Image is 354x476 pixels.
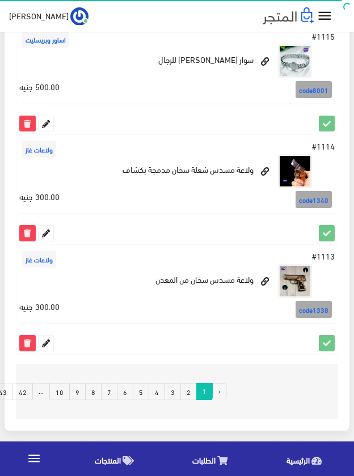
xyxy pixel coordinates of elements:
[260,444,354,473] a: الرئيسية
[180,383,197,400] a: 2
[312,248,335,264] span: #1113
[16,25,338,135] td: سوار [PERSON_NAME] للرجال
[165,383,181,400] a: 3
[296,191,332,208] span: code1340
[95,453,121,467] span: المنتجات
[22,250,56,267] span: ولاعات غاز
[69,383,86,400] a: 9
[196,383,213,398] span: 1
[49,383,70,400] a: 10
[317,8,333,24] i: 
[16,244,338,354] td: ولاعة مسدس سخان من المعدن
[312,28,335,44] span: #1115
[278,264,312,298] img: olaaa-msds-skhan-mn-almaadn.jpg
[192,453,216,467] span: الطلبات
[296,81,332,98] span: code8001
[117,383,133,400] a: 6
[22,141,56,158] span: ولاعات غاز
[101,383,117,400] a: 7
[149,383,165,400] a: 4
[68,444,166,473] a: المنتجات
[85,383,102,400] a: 8
[19,188,60,205] span: 300.00 جنيه
[212,383,226,400] li: « السابق
[27,451,41,466] i: 
[296,301,332,318] span: code1338
[12,383,33,400] a: 42
[19,78,60,95] span: 500.00 جنيه
[278,154,312,188] img: olaaa-msds-shaal-skhan-mdmg-bkshaf.jpg
[166,444,260,473] a: الطلبات
[263,7,314,24] img: .
[22,31,69,48] span: اساور وبريسليت
[312,138,335,154] span: #1114
[133,383,149,400] a: 5
[70,7,88,25] img: ...
[9,7,88,25] a: ... [PERSON_NAME]
[9,8,69,23] span: [PERSON_NAME]
[286,453,310,467] span: الرئيسية
[19,298,60,314] span: 300.00 جنيه
[16,135,338,245] td: ولاعة مسدس شعلة سخان مدمجة بكشاف
[278,44,312,78] img: soar-stanls-styl-llrgal.jpg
